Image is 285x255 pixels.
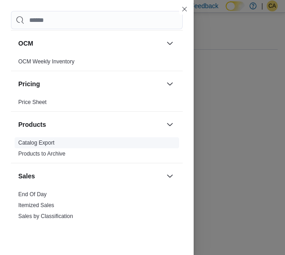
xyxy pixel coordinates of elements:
h3: OCM [18,39,33,48]
button: Pricing [164,78,175,89]
button: Close this dialog [179,4,190,15]
h3: Products [18,120,46,129]
a: Price Sheet [18,99,47,105]
button: OCM [164,38,175,49]
span: Products to Archive [18,150,65,157]
div: Pricing [11,97,183,111]
a: Sales by Classification [18,213,73,219]
button: Sales [18,172,163,181]
div: Products [11,137,183,163]
button: OCM [18,39,163,48]
h3: Pricing [18,79,40,88]
a: Itemized Sales [18,202,54,208]
a: Catalog Export [18,140,54,146]
button: Pricing [18,79,163,88]
button: Products [18,120,163,129]
span: Price Sheet [18,99,47,106]
a: Products to Archive [18,151,65,157]
a: OCM Weekly Inventory [18,58,74,65]
span: Catalog Export [18,139,54,146]
div: OCM [11,56,183,71]
button: Products [164,119,175,130]
button: Sales [164,171,175,182]
h3: Sales [18,172,35,181]
a: End Of Day [18,191,47,198]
